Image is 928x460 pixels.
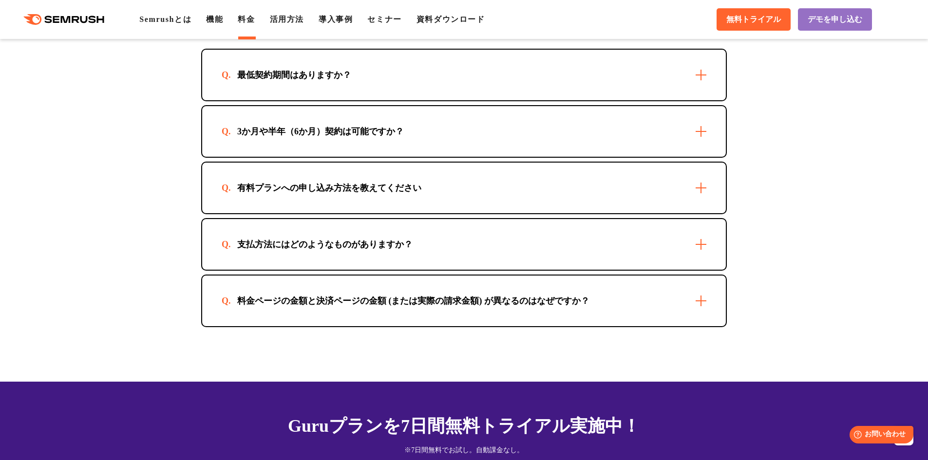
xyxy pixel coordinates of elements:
[222,69,367,81] div: 最低契約期間はありますか？
[319,15,353,23] a: 導入事例
[841,422,917,449] iframe: Help widget launcher
[222,295,605,307] div: 料金ページの金額と決済ページの金額 (または実際の請求金額) が異なるのはなぜですか？
[139,15,191,23] a: Semrushとは
[808,15,862,25] span: デモを申し込む
[717,8,791,31] a: 無料トライアル
[726,15,781,25] span: 無料トライアル
[222,239,428,250] div: 支払方法にはどのようなものがありますか？
[238,15,255,23] a: 料金
[206,15,223,23] a: 機能
[222,126,419,137] div: 3か月や半年（6か月）契約は可能ですか？
[270,15,304,23] a: 活用方法
[798,8,872,31] a: デモを申し込む
[367,15,401,23] a: セミナー
[417,15,485,23] a: 資料ダウンロード
[222,182,437,194] div: 有料プランへの申し込み方法を教えてください
[201,413,727,439] div: Guruプランを7日間
[445,416,640,436] span: 無料トライアル実施中！
[201,445,727,455] div: ※7日間無料でお試し。自動課金なし。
